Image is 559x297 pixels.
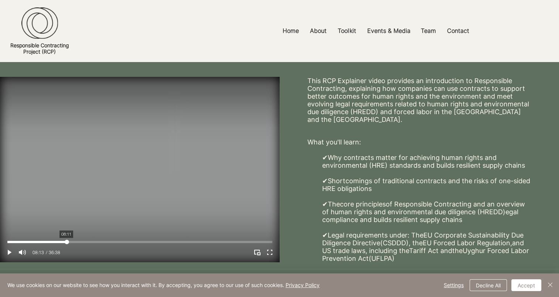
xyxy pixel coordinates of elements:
a: ✔ [322,154,328,161]
a: Contact [441,23,474,39]
a: ✔ [322,231,328,239]
p: Home [279,23,303,39]
img: Close [546,280,555,289]
div: 08:11 [59,231,73,238]
p: Contact [443,23,473,39]
a: Tariff Act and [409,247,452,255]
a: Events & Media [361,23,415,39]
p: Team [417,23,439,39]
a: core principles [340,200,386,208]
span: We use cookies on our website to see how you interact with it. By accepting, you agree to our use... [7,282,320,289]
p: Toolkit [334,23,359,39]
button: Enter full screen [265,247,275,257]
button: Play Picture-in-Picture [252,247,262,257]
button: Play [5,247,14,257]
p: Legal requirements under: The (CSDDD), the and US trade laws, including the the (UFLPA) [322,231,531,262]
a: Home [277,23,304,39]
a: Privacy Policy [286,282,320,288]
p: What you'll learn: [307,138,531,146]
span: Settings [444,280,464,291]
span: 36:38 [46,250,60,255]
p: Why contracts matter for achieving human rights and environmental (HRE) standards and builds resi... [322,154,531,177]
p: Shortcomings of traditional contracts and the risks of one-sided HRE obligations The of Responsib... [322,177,531,231]
a: Team [415,23,441,39]
a: ✔ [322,200,328,208]
button: Decline All [470,279,507,291]
p: About [306,23,330,39]
button: Accept [511,279,541,291]
a: Toolkit [332,23,361,39]
a: EU Corporate Sustainability Due Diligence Directive [322,231,524,247]
nav: Site [193,23,559,39]
p: Events & Media [363,23,414,39]
button: Close [546,279,555,291]
a: ✔ [322,177,328,185]
span: 08:13 [33,250,44,255]
a: , [510,239,512,247]
a: EU Forced Labor Regulation [423,239,510,247]
a: Responsible ContractingProject (RCP) [10,42,69,55]
a: Uyghur Forced Labor Prevention Act [322,247,529,262]
p: This RCP Explainer video provides an introduction to Responsible Contracting, explaining how comp... [307,77,531,123]
button: Mute [17,247,27,257]
a: About [304,23,332,39]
